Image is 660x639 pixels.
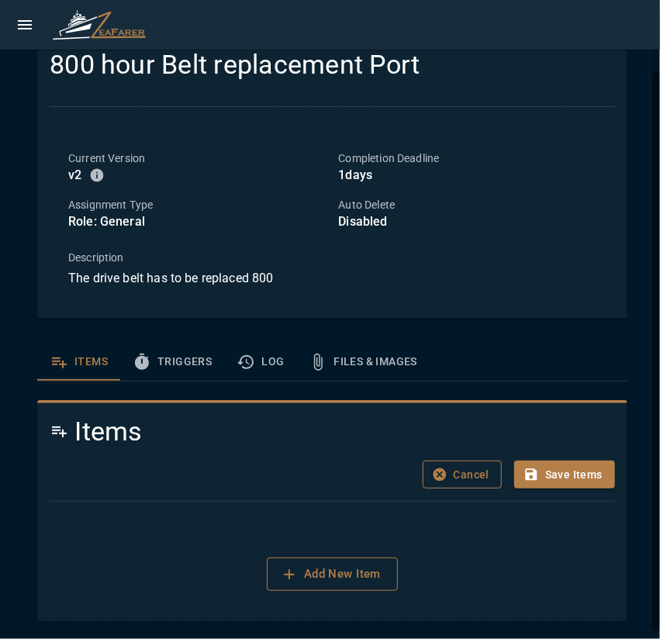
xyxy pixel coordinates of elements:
[267,558,398,590] button: Add New Item
[296,344,430,381] button: Files & Images
[68,269,596,288] p: The drive belt has to be replaced 800
[68,197,326,212] p: Assignment Type
[68,150,326,166] p: Current Version
[9,9,40,40] button: open drawer
[339,197,596,212] p: Auto Delete
[37,344,627,381] div: template sections
[37,344,120,381] button: Items
[68,250,596,265] p: Description
[68,166,81,185] p: v 2
[423,461,502,489] button: Cancel
[120,344,224,381] button: Triggers
[339,212,596,231] p: Disabled
[514,461,615,489] button: Save Items
[68,212,326,231] p: Role: General
[339,166,596,185] p: 1 days
[339,150,596,166] p: Completion Deadline
[50,416,615,448] h4: Items
[53,6,146,43] img: ZeaFarer Logo
[50,49,615,81] h4: 800 hour Belt replacement Port
[224,344,296,381] button: Log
